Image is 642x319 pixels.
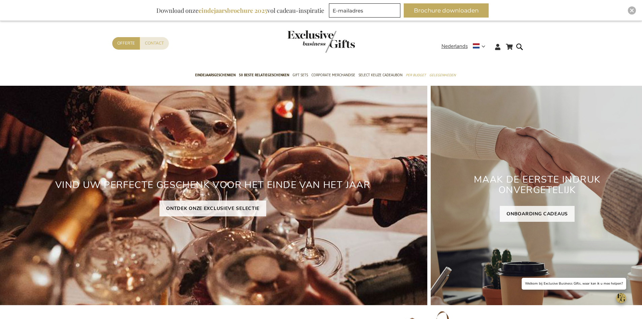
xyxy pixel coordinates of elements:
[195,72,236,79] span: Eindejaarsgeschenken
[287,30,355,53] img: Exclusive Business gifts logo
[429,72,456,79] span: Gelegenheden
[404,3,489,18] button: Brochure downloaden
[329,3,400,18] input: E-mailadres
[140,37,169,50] a: Contact
[159,201,266,216] a: ONTDEK ONZE EXCLUSIEVE SELECTIE
[311,72,355,79] span: Corporate Merchandise
[628,6,636,15] div: Close
[359,72,402,79] span: Select Keuze Cadeaubon
[239,72,289,79] span: 50 beste relatiegeschenken
[112,37,140,50] a: Offerte
[198,6,267,15] b: eindejaarsbrochure 2025
[441,43,468,50] span: Nederlands
[329,3,402,20] form: marketing offers and promotions
[630,8,634,12] img: Close
[500,206,575,222] a: ONBOARDING CADEAUS
[441,43,490,50] div: Nederlands
[293,72,308,79] span: Gift Sets
[406,72,426,79] span: Per Budget
[153,3,327,18] div: Download onze vol cadeau-inspiratie
[287,30,321,53] a: store logo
